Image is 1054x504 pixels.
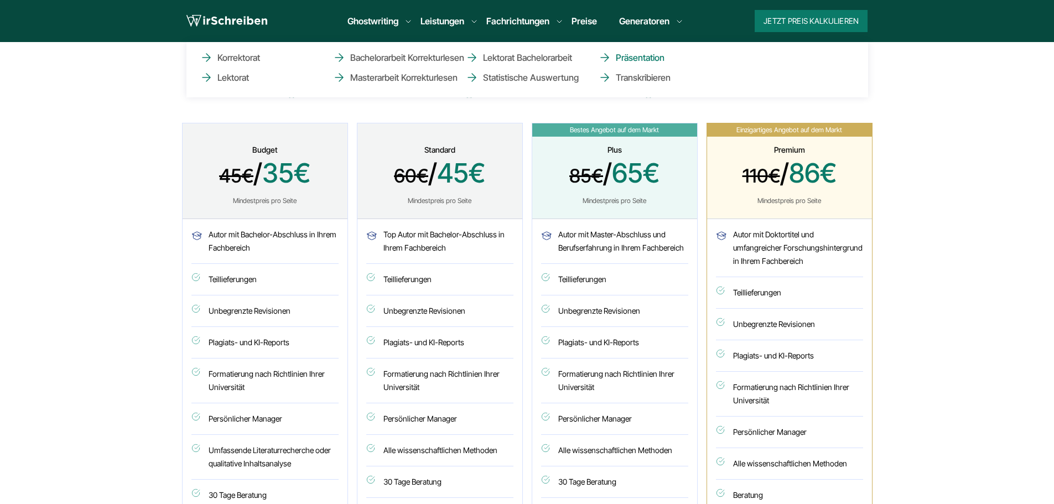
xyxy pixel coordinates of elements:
[716,417,863,448] li: Persönlicher Manager
[182,45,873,63] div: Informieren Sie sich im Voraus über den Preis mit unserem Preisübersicht
[541,358,688,403] li: Formatierung nach Richtlinien Ihrer Universität
[707,123,872,137] span: Einzigartiges Angebot auf dem Markt
[371,196,509,205] div: Mindestpreis pro Seite
[191,295,339,327] li: Unbegrenzte Revisionen
[546,146,684,154] div: Plus
[541,466,688,498] li: 30 Tage Beratung
[191,435,339,480] li: Umfassende Literaturrecherche oder qualitative Inhaltsanalyse
[716,277,863,309] li: Teillieferungen
[371,158,509,191] span: /
[541,435,688,466] li: Alle wissenschaftlichen Methoden
[716,340,863,372] li: Plagiats- und KI-Reports
[541,327,688,358] li: Plagiats- und KI-Reports
[541,403,688,435] li: Persönlicher Manager
[619,14,669,28] a: Generatoren
[716,372,863,417] li: Formatierung nach Richtlinien Ihrer Universität
[347,14,398,28] a: Ghostwriting
[196,196,334,205] div: Mindestpreis pro Seite
[598,71,709,84] a: Transkribieren
[366,403,513,435] li: Persönlicher Manager
[394,164,428,187] span: 60€
[437,157,485,189] span: 45€
[200,71,310,84] a: Lektorat
[196,146,334,154] div: Budget
[789,157,837,189] span: 86€
[612,157,660,189] span: 65€
[569,164,603,187] span: 85€
[262,157,310,189] span: 35€
[366,327,513,358] li: Plagiats- und KI-Reports
[191,228,339,264] li: Autor mit Bachelor-Abschluss in Ihrem Fachbereich
[716,448,863,480] li: Alle wissenschaftlichen Methoden
[191,264,339,295] li: Teillieferungen
[366,228,513,264] li: Top Autor mit Bachelor-Abschluss in Ihrem Fachbereich
[755,10,868,32] button: Jetzt Preis kalkulieren
[541,228,688,264] li: Autor mit Master-Abschluss und Berufserfahrung in Ihrem Fachbereich
[333,51,443,64] a: Bachelorarbeit Korrekturlesen
[720,196,859,205] div: Mindestpreis pro Seite
[366,358,513,403] li: Formatierung nach Richtlinien Ihrer Universität
[366,466,513,498] li: 30 Tage Beratung
[541,295,688,327] li: Unbegrenzte Revisionen
[333,71,443,84] a: Masterarbeit Korrekturlesen
[720,158,859,191] span: /
[743,164,780,187] span: 110€
[541,264,688,295] li: Teillieferungen
[420,14,464,28] a: Leistungen
[200,51,310,64] a: Korrektorat
[366,295,513,327] li: Unbegrenzte Revisionen
[716,309,863,340] li: Unbegrenzte Revisionen
[546,196,684,205] div: Mindestpreis pro Seite
[572,15,597,27] a: Preise
[371,146,509,154] div: Standard
[191,327,339,358] li: Plagiats- und KI-Reports
[598,51,709,64] a: Präsentation
[465,71,576,84] a: Statistische Auswertung
[465,51,576,64] a: Lektorat Bachelorarbeit
[532,123,697,137] span: Bestes Angebot auf dem Markt
[191,358,339,403] li: Formatierung nach Richtlinien Ihrer Universität
[366,264,513,295] li: Teillieferungen
[546,158,684,191] span: /
[720,146,859,154] div: Premium
[196,158,334,191] span: /
[191,403,339,435] li: Persönlicher Manager
[366,435,513,466] li: Alle wissenschaftlichen Methoden
[486,14,549,28] a: Fachrichtungen
[716,228,863,277] li: Autor mit Doktortitel und umfangreicher Forschungshintergrund in Ihrem Fachbereich
[186,13,267,29] img: logo wirschreiben
[219,164,253,187] span: 45€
